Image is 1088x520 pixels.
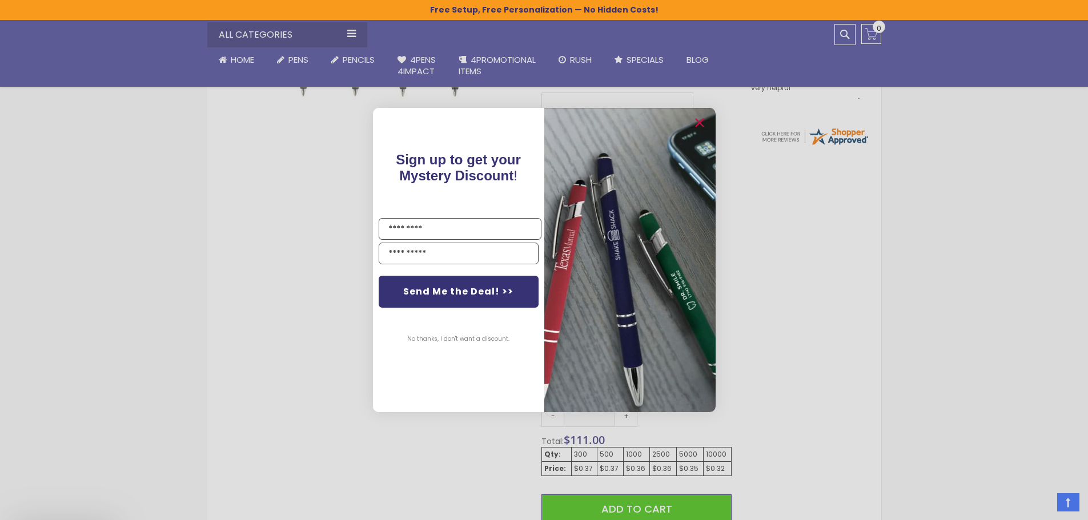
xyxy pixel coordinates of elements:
[690,114,709,132] button: Close dialog
[396,152,521,183] span: !
[379,276,539,308] button: Send Me the Deal! >>
[544,108,716,412] img: pop-up-image
[402,325,515,353] button: No thanks, I don't want a discount.
[396,152,521,183] span: Sign up to get your Mystery Discount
